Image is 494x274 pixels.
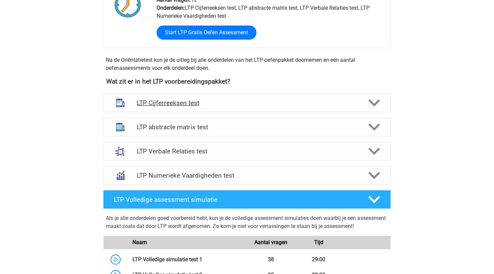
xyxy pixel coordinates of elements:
[112,167,129,184] img: numeriek redeneren
[100,142,394,161] a: analogieen LTP Verbale Relaties test
[137,172,357,179] h4: LTP Numerieke Vaardigheden test
[112,142,129,160] img: analogieen
[137,123,357,131] h4: LTP abstracte matrix test
[127,256,247,264] div: LTP Volledige simulatie test 1
[247,238,295,246] div: Aantal vragen
[112,118,129,136] img: abstracte matrices
[106,214,388,233] div: Als je alle onderdelen goed voorbereid hebt, kun je de volledige assessment simulaties doen waarb...
[103,56,391,72] div: Na de Oriëntatietest kun je de uitleg bij alle onderdelen van het LTP-oefenpakket doornemen en ee...
[157,5,185,11] b: Onderdelen:
[100,166,394,185] a: numeriek redeneren LTP Numerieke Vaardigheden test
[100,118,394,136] a: abstracte matrices LTP abstracte matrix test
[157,26,256,40] a: Start LTP Gratis Oefen Assessment
[112,94,129,111] img: cijferreeksen
[106,78,388,85] h4: Wat zit er in het LTP voorbereidingspakket?
[100,93,394,112] a: cijferreeksen LTP Cijferreeksen test
[137,147,357,155] h4: LTP Verbale Relaties test
[295,238,342,246] div: Tijd
[137,99,357,107] h4: LTP Cijferreeksen test
[127,238,247,246] div: Naam
[114,196,357,203] h4: LTP Volledige assessment simulatie
[100,190,394,209] a: LTP Volledige assessment simulatie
